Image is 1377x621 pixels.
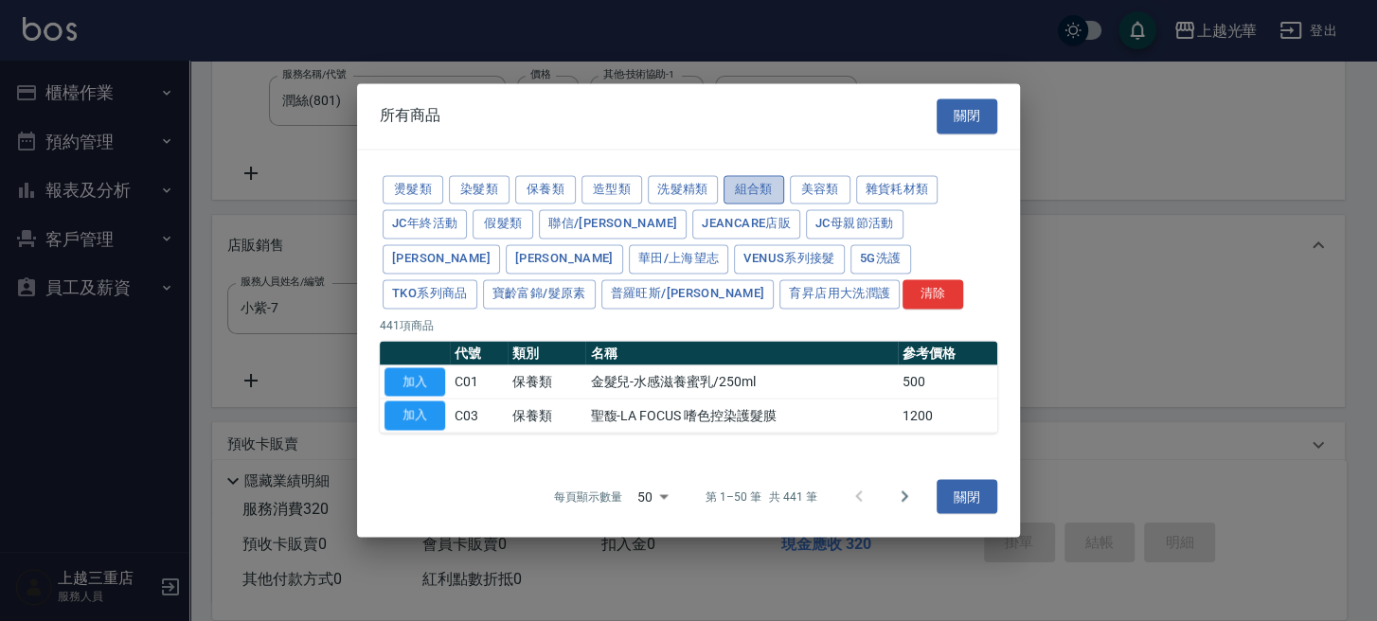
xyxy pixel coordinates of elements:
button: 寶齡富錦/髮原素 [483,279,596,309]
button: 造型類 [581,175,642,204]
button: 加入 [384,401,445,431]
td: 500 [898,364,997,399]
button: 清除 [903,279,963,309]
p: 441 項商品 [380,316,997,333]
button: 洗髮精類 [648,175,718,204]
td: 保養類 [508,399,586,433]
button: [PERSON_NAME] [506,244,623,274]
th: 類別 [508,341,586,365]
button: 染髮類 [449,175,510,204]
button: Venus系列接髮 [734,244,844,274]
button: 華田/上海望志 [629,244,729,274]
span: 所有商品 [380,107,440,126]
td: 聖馥-LA FOCUS 嗜色控染護髮膜 [585,399,897,433]
button: 育昇店用大洗潤護 [779,279,900,309]
button: 關閉 [937,479,997,514]
p: 每頁顯示數量 [554,488,622,506]
button: [PERSON_NAME] [383,244,500,274]
th: 代號 [450,341,508,365]
button: 保養類 [515,175,576,204]
td: 金髮兒-水感滋養蜜乳/250ml [585,364,897,399]
div: 50 [630,470,675,522]
button: TKO系列商品 [383,279,477,309]
p: 第 1–50 筆 共 441 筆 [706,488,817,506]
button: 5G洗護 [850,244,911,274]
button: JC年終活動 [383,210,467,240]
td: 保養類 [508,364,586,399]
button: JeanCare店販 [692,210,800,240]
th: 參考價格 [898,341,997,365]
td: C01 [450,364,508,399]
button: 聯信/[PERSON_NAME] [539,210,687,240]
button: 雜貨耗材類 [856,175,939,204]
th: 名稱 [585,341,897,365]
td: 1200 [898,399,997,433]
button: JC母親節活動 [806,210,903,240]
button: 燙髮類 [383,175,443,204]
button: 組合類 [724,175,784,204]
button: 普羅旺斯/[PERSON_NAME] [601,279,775,309]
button: 假髮類 [473,210,533,240]
button: Go to next page [882,474,927,520]
button: 關閉 [937,98,997,133]
button: 加入 [384,367,445,397]
td: C03 [450,399,508,433]
button: 美容類 [790,175,850,204]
